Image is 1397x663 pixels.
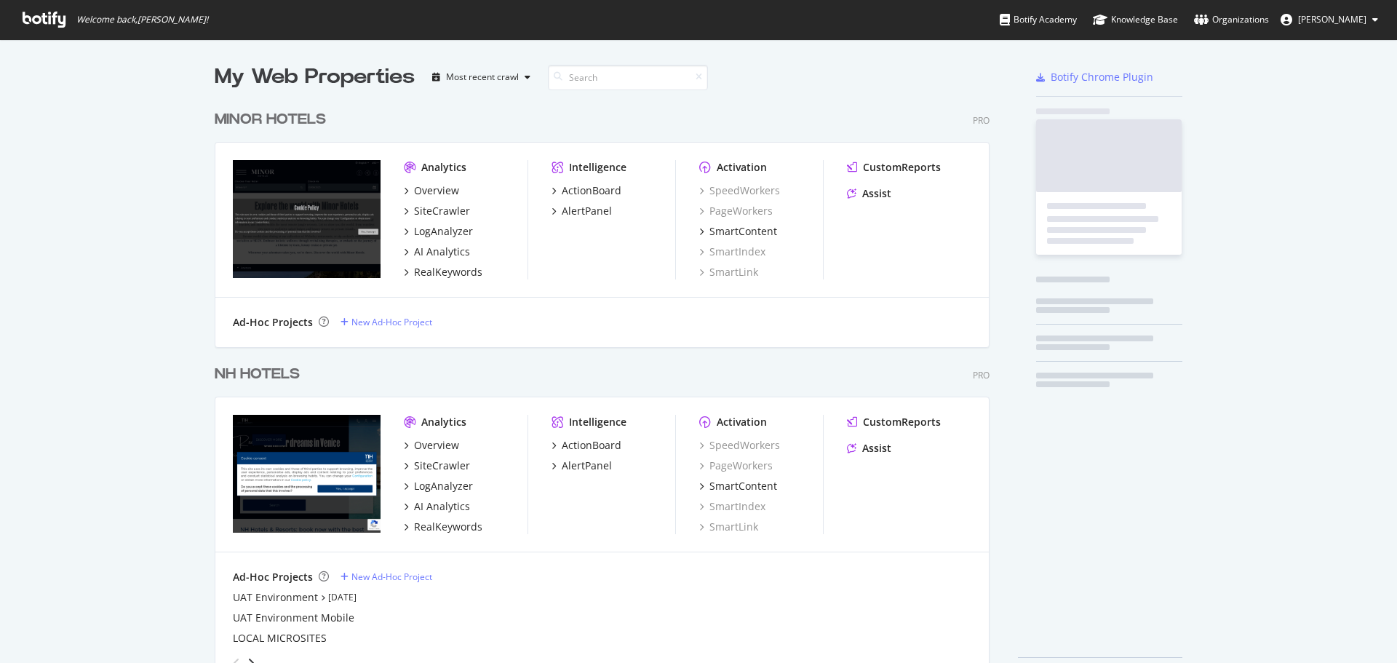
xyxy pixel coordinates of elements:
a: SmartLink [699,520,758,534]
a: SmartLink [699,265,758,279]
a: Assist [847,186,891,201]
div: RealKeywords [414,520,482,534]
div: Organizations [1194,12,1269,27]
div: NH HOTELS [215,364,300,385]
div: ActionBoard [562,438,621,453]
div: SmartContent [709,479,777,493]
div: New Ad-Hoc Project [351,316,432,328]
a: New Ad-Hoc Project [341,571,432,583]
a: PageWorkers [699,204,773,218]
button: [PERSON_NAME] [1269,8,1390,31]
a: NH HOTELS [215,364,306,385]
span: Ruth Franco [1298,13,1366,25]
div: SiteCrawler [414,458,470,473]
div: Analytics [421,160,466,175]
a: AlertPanel [552,204,612,218]
a: Botify Chrome Plugin [1036,70,1153,84]
a: CustomReports [847,160,941,175]
a: PageWorkers [699,458,773,473]
div: Pro [973,114,990,127]
div: RealKeywords [414,265,482,279]
a: SiteCrawler [404,458,470,473]
a: SmartIndex [699,499,765,514]
div: Knowledge Base [1093,12,1178,27]
div: Pro [973,369,990,381]
a: LOCAL MICROSITES [233,631,327,646]
div: Ad-Hoc Projects [233,570,313,584]
a: SmartContent [699,224,777,239]
img: https://www.minorhotels.com [233,160,381,278]
a: SpeedWorkers [699,183,780,198]
div: AI Analytics [414,245,470,259]
div: CustomReports [863,160,941,175]
a: ActionBoard [552,183,621,198]
a: LogAnalyzer [404,224,473,239]
span: Welcome back, [PERSON_NAME] ! [76,14,208,25]
a: New Ad-Hoc Project [341,316,432,328]
button: Most recent crawl [426,65,536,89]
div: Analytics [421,415,466,429]
div: Assist [862,441,891,456]
div: Intelligence [569,415,626,429]
a: [DATE] [328,591,357,603]
a: AlertPanel [552,458,612,473]
a: SpeedWorkers [699,438,780,453]
a: UAT Environment Mobile [233,611,354,625]
div: Intelligence [569,160,626,175]
a: Overview [404,183,459,198]
div: AlertPanel [562,204,612,218]
div: My Web Properties [215,63,415,92]
a: AI Analytics [404,499,470,514]
div: CustomReports [863,415,941,429]
a: SmartIndex [699,245,765,259]
a: RealKeywords [404,265,482,279]
a: AI Analytics [404,245,470,259]
a: RealKeywords [404,520,482,534]
div: AI Analytics [414,499,470,514]
div: MINOR HOTELS [215,109,326,130]
div: SiteCrawler [414,204,470,218]
div: Botify Chrome Plugin [1051,70,1153,84]
input: Search [548,65,708,90]
a: Overview [404,438,459,453]
div: LogAnalyzer [414,224,473,239]
div: New Ad-Hoc Project [351,571,432,583]
div: AlertPanel [562,458,612,473]
div: Ad-Hoc Projects [233,315,313,330]
a: UAT Environment [233,590,318,605]
div: Most recent crawl [446,73,519,82]
div: SmartContent [709,224,777,239]
a: ActionBoard [552,438,621,453]
div: Overview [414,183,459,198]
a: SiteCrawler [404,204,470,218]
div: LogAnalyzer [414,479,473,493]
a: Assist [847,441,891,456]
a: SmartContent [699,479,777,493]
div: Assist [862,186,891,201]
div: Overview [414,438,459,453]
img: www.nh-hotels.com [233,415,381,533]
div: Activation [717,160,767,175]
div: Botify Academy [1000,12,1077,27]
a: CustomReports [847,415,941,429]
a: LogAnalyzer [404,479,473,493]
div: ActionBoard [562,183,621,198]
div: Activation [717,415,767,429]
a: MINOR HOTELS [215,109,332,130]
